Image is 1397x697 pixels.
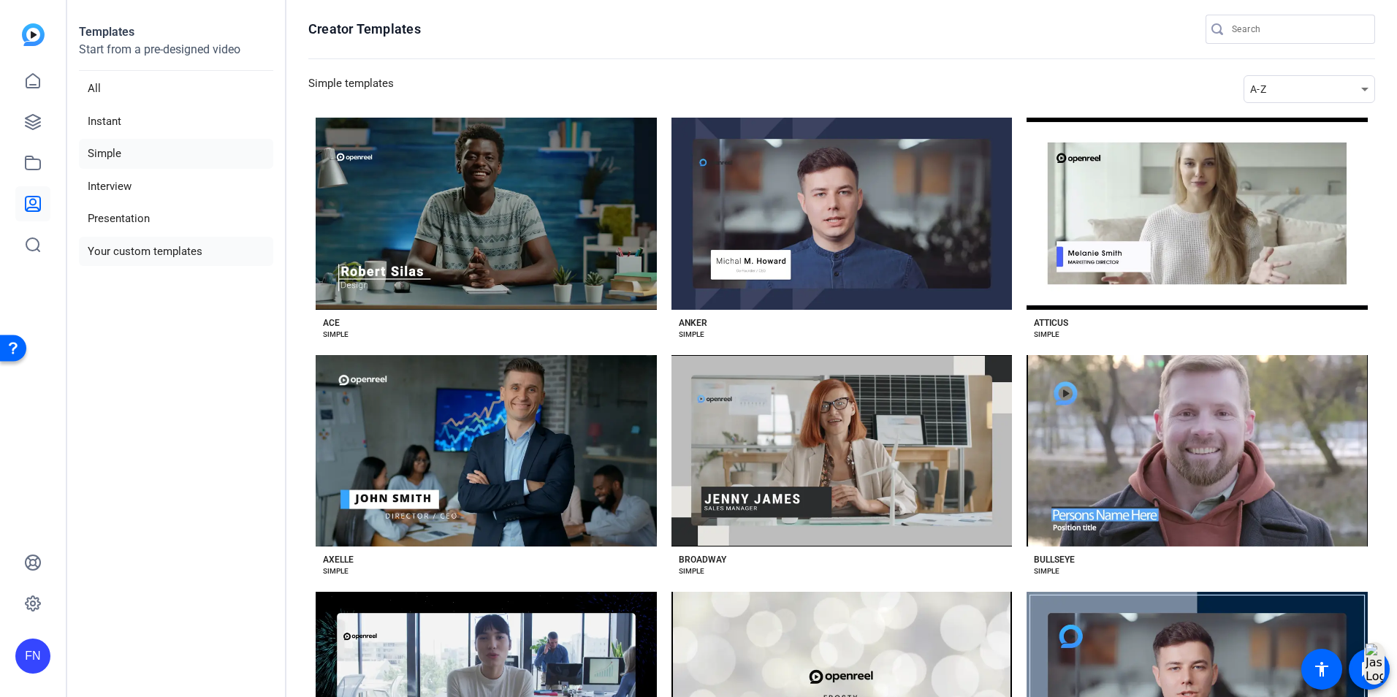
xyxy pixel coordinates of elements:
[323,329,349,340] div: SIMPLE
[79,237,273,267] li: Your custom templates
[1027,355,1368,547] button: Template image
[79,41,273,71] p: Start from a pre-designed video
[679,317,707,329] div: ANKER
[79,74,273,104] li: All
[1232,20,1363,38] input: Search
[323,554,354,565] div: AXELLE
[79,107,273,137] li: Instant
[1034,317,1068,329] div: ATTICUS
[1034,565,1059,577] div: SIMPLE
[79,204,273,234] li: Presentation
[671,355,1013,547] button: Template image
[1034,554,1075,565] div: BULLSEYE
[1034,329,1059,340] div: SIMPLE
[679,329,704,340] div: SIMPLE
[308,20,421,38] h1: Creator Templates
[1313,660,1331,678] mat-icon: accessibility
[22,23,45,46] img: blue-gradient.svg
[679,565,704,577] div: SIMPLE
[1027,118,1368,310] button: Template image
[308,75,394,103] h3: Simple templates
[79,139,273,169] li: Simple
[15,639,50,674] div: FN
[1360,660,1378,678] mat-icon: message
[323,317,340,329] div: ACE
[316,118,657,310] button: Template image
[679,554,726,565] div: BROADWAY
[79,25,134,39] strong: Templates
[323,565,349,577] div: SIMPLE
[1250,83,1266,95] span: A-Z
[316,355,657,547] button: Template image
[671,118,1013,310] button: Template image
[79,172,273,202] li: Interview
